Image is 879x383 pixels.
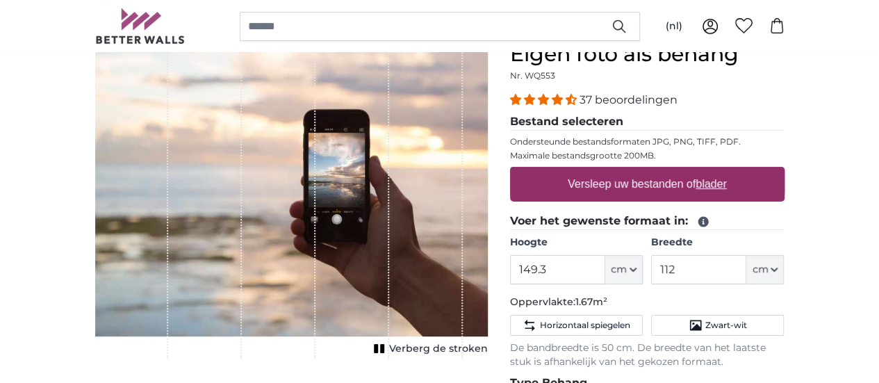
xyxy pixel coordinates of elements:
[696,178,726,190] u: blader
[580,93,677,106] span: 37 beoordelingen
[746,255,784,284] button: cm
[510,150,784,161] p: Maximale bestandsgrootte 200MB.
[705,320,747,331] span: Zwart-wit
[651,315,784,336] button: Zwart-wit
[510,70,555,81] span: Nr. WQ553
[651,236,784,250] label: Breedte
[655,14,693,39] button: (nl)
[510,295,784,309] p: Oppervlakte:
[510,315,643,336] button: Horizontaal spiegelen
[562,170,732,198] label: Versleep uw bestanden of
[510,213,784,230] legend: Voer het gewenste formaat in:
[539,320,630,331] span: Horizontaal spiegelen
[510,42,784,67] h1: Eigen foto als behang
[510,113,784,131] legend: Bestand selecteren
[752,263,768,277] span: cm
[510,236,643,250] label: Hoogte
[605,255,643,284] button: cm
[510,136,784,147] p: Ondersteunde bestandsformaten JPG, PNG, TIFF, PDF.
[611,263,627,277] span: cm
[575,295,607,308] span: 1.67m²
[95,8,186,44] img: Betterwalls
[510,93,580,106] span: 4.32 stars
[95,42,488,359] div: 1 of 1
[510,341,784,369] p: De bandbreedte is 50 cm. De breedte van het laatste stuk is afhankelijk van het gekozen formaat.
